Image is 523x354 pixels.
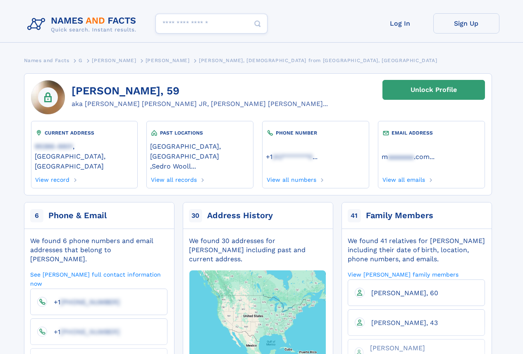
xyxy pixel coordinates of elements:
div: aka [PERSON_NAME] [PERSON_NAME] JR, [PERSON_NAME] [PERSON_NAME]... [72,99,328,109]
a: Sign Up [433,13,499,34]
a: View [PERSON_NAME] family members [348,270,459,278]
a: ... [382,153,481,161]
a: Unlock Profile [382,80,485,100]
a: +1[PHONE_NUMBER] [47,298,120,306]
span: [PERSON_NAME], [DEMOGRAPHIC_DATA] from [GEOGRAPHIC_DATA], [GEOGRAPHIC_DATA] [199,58,437,63]
div: Address History [207,210,273,222]
span: [PHONE_NUMBER] [60,298,120,306]
a: View all records [150,174,197,183]
span: [PERSON_NAME] [92,58,136,63]
a: +1[PHONE_NUMBER] [47,328,120,335]
a: See [PERSON_NAME] full contact information now [30,270,167,287]
a: Log In [367,13,433,34]
div: , [150,137,249,174]
a: View all emails [382,174,425,183]
div: Phone & Email [48,210,107,222]
span: [PERSON_NAME], 60 [371,289,438,297]
a: [PERSON_NAME], 60 [365,289,438,296]
div: EMAIL ADDRESS [382,129,481,137]
span: 41 [348,209,361,222]
input: search input [155,14,267,34]
a: [PERSON_NAME] [146,55,190,65]
div: CURRENT ADDRESS [35,129,134,137]
div: Unlock Profile [411,80,457,99]
a: View record [35,174,70,183]
a: [PERSON_NAME], 43 [365,318,438,326]
div: We found 6 phone numbers and email addresses that belong to [PERSON_NAME]. [30,236,167,264]
span: G [79,58,83,63]
span: [PHONE_NUMBER] [60,328,120,336]
span: [PERSON_NAME] [146,58,190,63]
div: We found 41 relatives for [PERSON_NAME] including their date of birth, location, phone numbers, a... [348,236,485,264]
a: View all numbers [266,174,316,183]
a: Sedro Wooll... [152,161,196,170]
div: PHONE NUMBER [266,129,365,137]
span: aaaaaaa [388,153,414,161]
div: We found 30 addresses for [PERSON_NAME] including past and current address. [189,236,326,264]
img: Logo Names and Facts [24,13,143,36]
a: ... [266,153,365,161]
span: 6 [30,209,43,222]
span: [PERSON_NAME], 43 [371,319,438,327]
a: Names and Facts [24,55,69,65]
a: G [79,55,83,65]
span: 95386-8801 [35,142,73,150]
div: Family Members [366,210,433,222]
a: maaaaaaa.com [382,152,430,161]
h1: [PERSON_NAME], 59 [72,85,328,97]
div: PAST LOCATIONS [150,129,249,137]
button: Search Button [248,14,267,34]
span: 30 [189,209,202,222]
a: [PERSON_NAME] [92,55,136,65]
a: 95386-8801, [GEOGRAPHIC_DATA], [GEOGRAPHIC_DATA] [35,142,134,170]
a: [GEOGRAPHIC_DATA], [GEOGRAPHIC_DATA] [150,142,249,160]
